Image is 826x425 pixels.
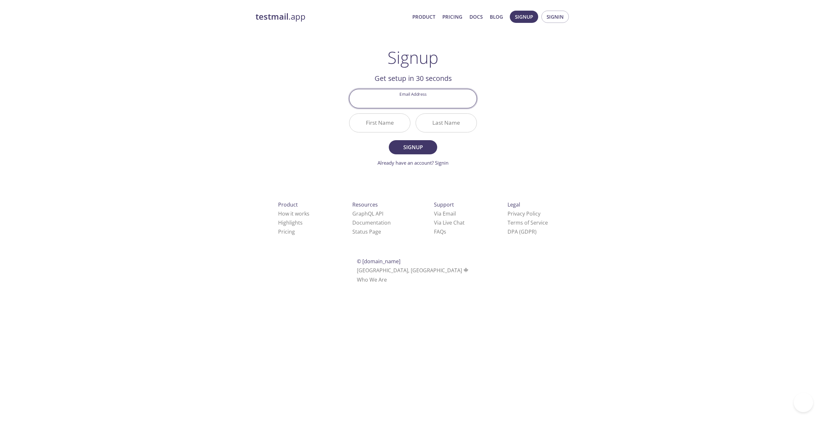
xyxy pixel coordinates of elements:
h1: Signup [388,48,438,67]
a: Via Live Chat [434,219,465,226]
a: testmail.app [256,11,407,22]
span: Signup [515,13,533,21]
a: Pricing [278,228,295,235]
span: [GEOGRAPHIC_DATA], [GEOGRAPHIC_DATA] [357,267,469,274]
a: Documentation [352,219,391,226]
span: Product [278,201,298,208]
a: Terms of Service [508,219,548,226]
span: Signup [396,143,430,152]
span: © [DOMAIN_NAME] [357,258,400,265]
a: Status Page [352,228,381,235]
a: Docs [469,13,483,21]
a: FAQ [434,228,446,235]
a: Blog [490,13,503,21]
a: GraphQL API [352,210,383,217]
a: Already have an account? Signin [378,159,448,166]
span: Support [434,201,454,208]
a: How it works [278,210,309,217]
a: Who We Are [357,276,387,283]
a: Product [412,13,435,21]
a: Pricing [442,13,462,21]
button: Signup [510,11,538,23]
a: Privacy Policy [508,210,540,217]
button: Signup [389,140,437,154]
span: Legal [508,201,520,208]
a: Highlights [278,219,303,226]
button: Signin [541,11,569,23]
span: s [444,228,446,235]
span: Resources [352,201,378,208]
h2: Get setup in 30 seconds [349,73,477,84]
iframe: Help Scout Beacon - Open [794,393,813,412]
a: DPA (GDPR) [508,228,537,235]
span: Signin [547,13,564,21]
a: Via Email [434,210,456,217]
strong: testmail [256,11,288,22]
